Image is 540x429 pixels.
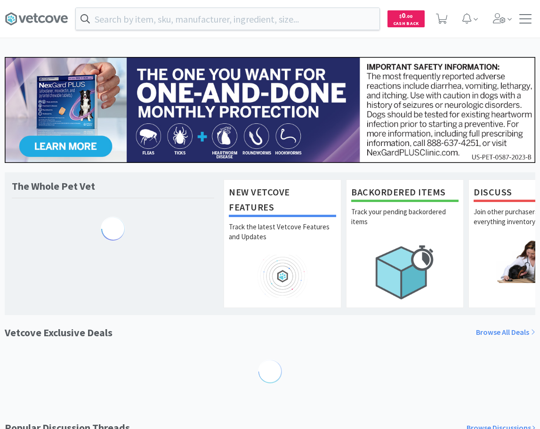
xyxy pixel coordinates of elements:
[476,326,535,339] a: Browse All Deals
[405,13,412,19] span: . 00
[5,57,535,163] img: 24562ba5414042f391a945fa418716b7_350.jpg
[229,185,336,217] h1: New Vetcove Features
[393,21,419,27] span: Cash Back
[76,8,379,30] input: Search by item, sku, manufacturer, ingredient, size...
[5,324,113,341] h1: Vetcove Exclusive Deals
[351,240,459,304] img: hero_backorders.png
[399,13,402,19] span: $
[351,207,459,240] p: Track your pending backordered items
[351,185,459,202] h1: Backordered Items
[224,179,341,308] a: New Vetcove FeaturesTrack the latest Vetcove Features and Updates
[346,179,464,308] a: Backordered ItemsTrack your pending backordered items
[229,222,336,255] p: Track the latest Vetcove Features and Updates
[399,11,412,20] span: 0
[387,6,425,32] a: $0.00Cash Back
[229,255,336,298] img: hero_feature_roadmap.png
[12,179,95,193] h1: The Whole Pet Vet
